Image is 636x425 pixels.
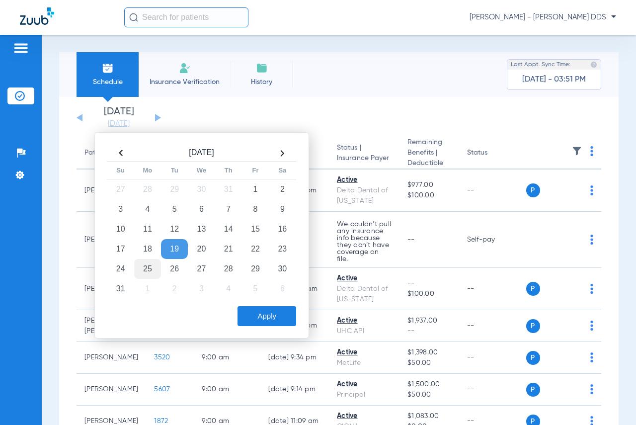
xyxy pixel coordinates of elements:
button: Apply [238,306,296,326]
span: Deductible [407,158,451,169]
img: group-dot-blue.svg [590,321,593,331]
span: P [526,319,540,333]
div: Patient Name [84,148,138,158]
div: Active [337,175,392,185]
td: [DATE] 9:34 PM [260,342,329,374]
span: -- [407,278,451,289]
img: filter.svg [572,146,582,156]
span: $1,500.00 [407,379,451,390]
img: Search Icon [129,13,138,22]
span: $977.00 [407,180,451,190]
img: hamburger-icon [13,42,29,54]
div: Active [337,411,392,422]
img: group-dot-blue.svg [590,284,593,294]
td: [PERSON_NAME] [77,374,146,406]
span: P [526,183,540,197]
img: group-dot-blue.svg [590,352,593,362]
div: Active [337,379,392,390]
li: [DATE] [89,107,149,129]
th: Status | [329,137,399,170]
span: [DATE] - 03:51 PM [522,75,586,85]
iframe: Chat Widget [586,377,636,425]
th: [DATE] [134,145,269,162]
div: Active [337,316,392,326]
span: $50.00 [407,358,451,368]
span: P [526,383,540,397]
span: -- [407,236,415,243]
span: Schedule [84,77,131,87]
td: -- [459,374,526,406]
input: Search for patients [124,7,248,27]
div: MetLife [337,358,392,368]
span: Insurance Verification [146,77,223,87]
div: Active [337,347,392,358]
p: We couldn’t pull any insurance info because they don’t have coverage on file. [337,221,392,262]
td: -- [459,342,526,374]
img: group-dot-blue.svg [590,146,593,156]
span: 3520 [154,354,170,361]
span: [PERSON_NAME] - [PERSON_NAME] DDS [470,12,616,22]
img: Zuub Logo [20,7,54,25]
span: $1,398.00 [407,347,451,358]
span: -- [407,326,451,337]
span: $50.00 [407,390,451,400]
td: [PERSON_NAME] [77,342,146,374]
td: -- [459,268,526,310]
span: 5607 [154,386,170,393]
a: [DATE] [89,119,149,129]
img: Manual Insurance Verification [179,62,191,74]
img: last sync help info [590,61,597,68]
span: $1,937.00 [407,316,451,326]
td: 9:00 AM [194,374,260,406]
span: $1,083.00 [407,411,451,422]
span: P [526,282,540,296]
img: group-dot-blue.svg [590,235,593,245]
img: group-dot-blue.svg [590,185,593,195]
div: Delta Dental of [US_STATE] [337,284,392,305]
span: $100.00 [407,289,451,299]
span: 1872 [154,418,168,425]
td: -- [459,310,526,342]
img: Schedule [102,62,114,74]
span: P [526,351,540,365]
span: $100.00 [407,190,451,201]
span: Last Appt. Sync Time: [511,60,570,70]
th: Status [459,137,526,170]
span: Insurance Payer [337,153,392,164]
img: History [256,62,268,74]
div: Patient Name [84,148,128,158]
td: 9:00 AM [194,342,260,374]
div: Principal [337,390,392,400]
td: Self-pay [459,212,526,268]
div: Delta Dental of [US_STATE] [337,185,392,206]
div: UHC API [337,326,392,337]
td: -- [459,170,526,212]
div: Active [337,273,392,284]
td: [DATE] 9:14 PM [260,374,329,406]
th: Remaining Benefits | [399,137,459,170]
span: History [238,77,285,87]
